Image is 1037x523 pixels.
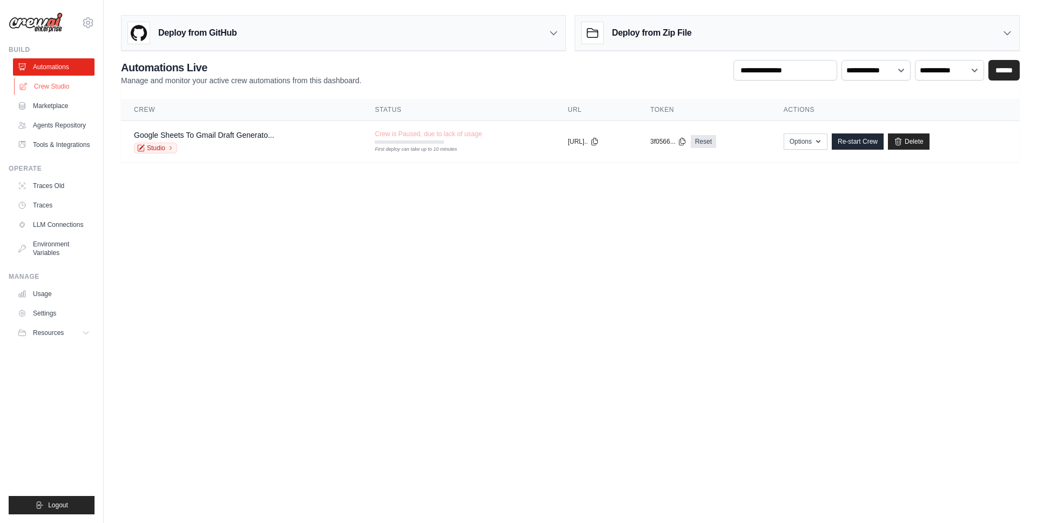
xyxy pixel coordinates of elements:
[121,99,362,121] th: Crew
[650,137,686,146] button: 3f0566...
[9,272,95,281] div: Manage
[375,146,444,153] div: First deploy can take up to 10 minutes
[33,328,64,337] span: Resources
[13,177,95,195] a: Traces Old
[13,324,95,341] button: Resources
[13,197,95,214] a: Traces
[9,45,95,54] div: Build
[375,130,482,138] span: Crew is Paused, due to lack of usage
[158,26,237,39] h3: Deploy from GitHub
[134,143,177,153] a: Studio
[888,133,930,150] a: Delete
[13,97,95,115] a: Marketplace
[362,99,555,121] th: Status
[121,60,361,75] h2: Automations Live
[121,75,361,86] p: Manage and monitor your active crew automations from this dashboard.
[9,164,95,173] div: Operate
[771,99,1020,121] th: Actions
[612,26,691,39] h3: Deploy from Zip File
[128,22,150,44] img: GitHub Logo
[691,135,716,148] a: Reset
[13,236,95,261] a: Environment Variables
[832,133,884,150] a: Re-start Crew
[13,136,95,153] a: Tools & Integrations
[555,99,637,121] th: URL
[13,285,95,303] a: Usage
[13,117,95,134] a: Agents Repository
[9,496,95,514] button: Logout
[637,99,771,121] th: Token
[48,501,68,509] span: Logout
[784,133,827,150] button: Options
[13,216,95,233] a: LLM Connections
[9,12,63,33] img: Logo
[134,131,274,139] a: Google Sheets To Gmail Draft Generato...
[14,78,96,95] a: Crew Studio
[13,305,95,322] a: Settings
[13,58,95,76] a: Automations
